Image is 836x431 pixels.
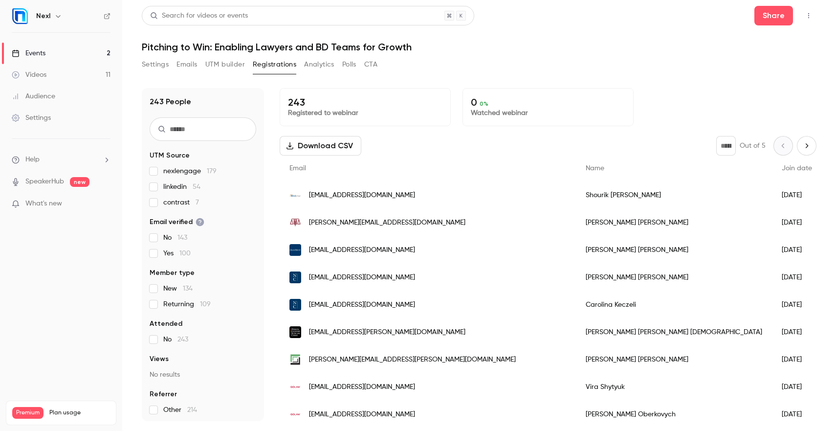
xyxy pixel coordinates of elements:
button: Share [754,6,793,25]
img: sipahigroup.com [289,189,301,201]
div: [DATE] [772,236,822,264]
span: 7 [196,199,199,206]
span: new [70,177,89,187]
p: Registered to webinar [288,108,442,118]
p: No results [150,370,256,380]
div: [DATE] [772,346,822,373]
div: [PERSON_NAME] [PERSON_NAME] [576,236,772,264]
span: Attended [150,319,182,329]
p: Out of 5 [740,141,766,151]
button: Next page [797,136,816,156]
div: [DATE] [772,209,822,236]
span: Referrer [150,389,177,399]
button: CTA [364,57,377,72]
div: [PERSON_NAME] Oberkovych [576,401,772,428]
div: [DATE] [772,291,822,318]
h1: Pitching to Win: Enabling Lawyers and BD Teams for Growth [142,41,816,53]
img: nyc.com.ar [289,299,301,311]
span: 214 [187,407,197,413]
span: 109 [200,301,211,308]
span: Email verified [150,217,204,227]
div: [PERSON_NAME] [PERSON_NAME] [576,346,772,373]
div: [DATE] [772,318,822,346]
div: Settings [12,113,51,123]
span: Premium [12,407,44,419]
button: Settings [142,57,169,72]
button: Download CSV [280,136,361,156]
img: cibuslex.it [289,217,301,228]
img: Nexl [12,8,28,24]
span: 143 [177,234,187,241]
button: Registrations [253,57,296,72]
div: Vira Shytyuk [576,373,772,401]
li: help-dropdown-opener [12,155,110,165]
section: facet-groups [150,151,256,415]
div: [PERSON_NAME] [PERSON_NAME] [DEMOGRAPHIC_DATA] [576,318,772,346]
div: Events [12,48,45,58]
span: Join date [782,165,812,172]
p: 0 [471,96,625,108]
p: Watched webinar [471,108,625,118]
span: [EMAIL_ADDRESS][DOMAIN_NAME] [309,272,415,283]
h6: Nexl [36,11,50,21]
span: Plan usage [49,409,110,417]
span: Name [586,165,604,172]
button: Polls [342,57,356,72]
div: [PERSON_NAME] [PERSON_NAME] [576,209,772,236]
img: golaw.ua [289,408,301,420]
span: 134 [183,285,193,292]
div: Audience [12,91,55,101]
span: Returning [163,299,211,309]
div: Carolina Keczeli [576,291,772,318]
a: SpeakerHub [25,177,64,187]
span: contrast [163,198,199,207]
iframe: Noticeable Trigger [99,200,110,208]
span: [PERSON_NAME][EMAIL_ADDRESS][DOMAIN_NAME] [309,218,465,228]
div: [DATE] [772,373,822,401]
div: [DATE] [772,401,822,428]
span: Help [25,155,40,165]
div: Videos [12,70,46,80]
span: Yes [163,249,191,258]
span: Views [150,354,169,364]
img: golaw.ua [289,381,301,393]
div: [DATE] [772,264,822,291]
span: [EMAIL_ADDRESS][DOMAIN_NAME] [309,300,415,310]
button: Emails [176,57,197,72]
div: [DATE] [772,181,822,209]
img: nyc.com.ar [289,272,301,283]
p: 243 [288,96,442,108]
span: 179 [207,168,217,175]
button: Analytics [304,57,334,72]
span: 0 % [480,100,488,107]
span: [EMAIL_ADDRESS][DOMAIN_NAME] [309,409,415,420]
span: Email [289,165,306,172]
span: Member type [150,268,195,278]
span: nexlengage [163,166,217,176]
img: duanemorris.com [289,244,301,256]
button: UTM builder [205,57,245,72]
div: [PERSON_NAME] [PERSON_NAME] [576,264,772,291]
span: 100 [179,250,191,257]
span: 54 [193,183,200,190]
span: UTM Source [150,151,190,160]
span: [EMAIL_ADDRESS][DOMAIN_NAME] [309,382,415,392]
div: Shourik [PERSON_NAME] [576,181,772,209]
span: No [163,335,188,344]
span: [EMAIL_ADDRESS][PERSON_NAME][DOMAIN_NAME] [309,327,465,338]
div: Search for videos or events [150,11,248,21]
span: [EMAIL_ADDRESS][DOMAIN_NAME] [309,245,415,255]
span: [EMAIL_ADDRESS][DOMAIN_NAME] [309,190,415,201]
span: linkedin [163,182,200,192]
img: lowndes-law.com [289,354,301,365]
span: What's new [25,199,62,209]
span: Other [163,405,197,415]
span: New [163,284,193,294]
span: [PERSON_NAME][EMAIL_ADDRESS][PERSON_NAME][DOMAIN_NAME] [309,355,516,365]
span: 243 [177,336,188,343]
h1: 243 People [150,96,191,108]
img: rebaza-alcazar.com [289,326,301,338]
span: No [163,233,187,243]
